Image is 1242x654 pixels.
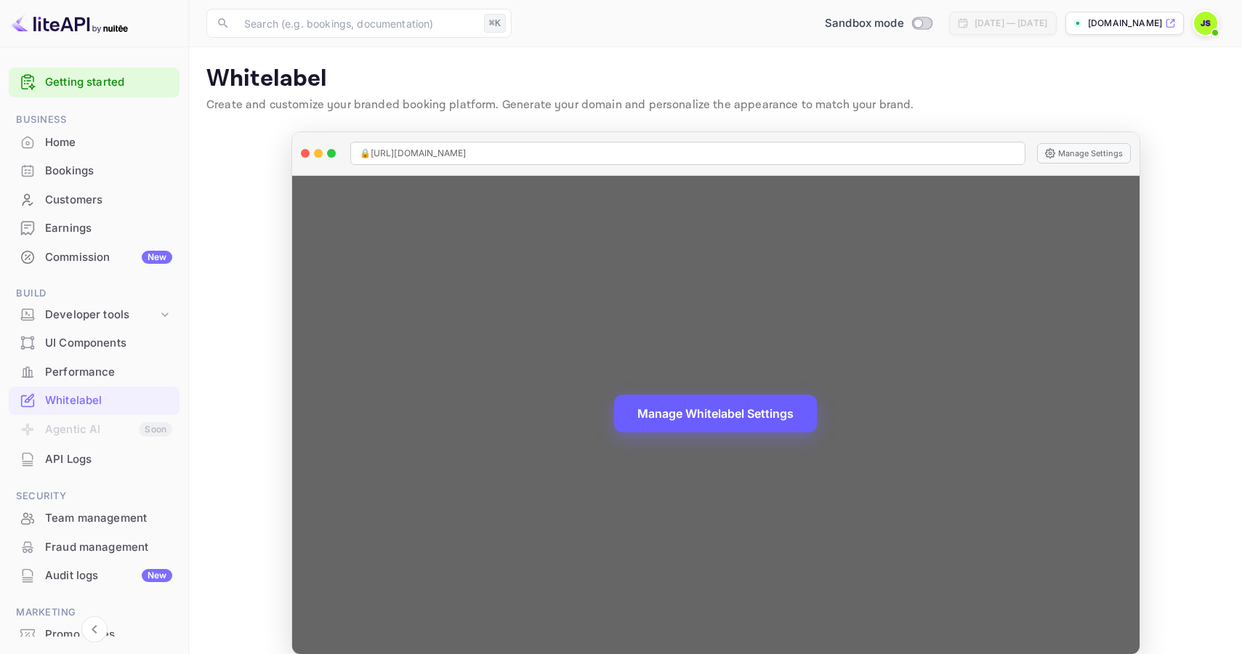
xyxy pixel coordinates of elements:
[9,445,180,474] div: API Logs
[975,17,1047,30] div: [DATE] — [DATE]
[45,539,172,556] div: Fraud management
[9,329,180,356] a: UI Components
[9,329,180,358] div: UI Components
[45,626,172,643] div: Promo codes
[45,249,172,266] div: Commission
[9,302,180,328] div: Developer tools
[1194,12,1217,35] img: John Sutton
[9,286,180,302] span: Build
[9,129,180,157] div: Home
[9,533,180,560] a: Fraud management
[9,488,180,504] span: Security
[81,616,108,642] button: Collapse navigation
[360,147,467,160] span: 🔒 [URL][DOMAIN_NAME]
[45,163,172,179] div: Bookings
[825,15,904,32] span: Sandbox mode
[9,157,180,185] div: Bookings
[9,112,180,128] span: Business
[45,74,172,91] a: Getting started
[142,251,172,264] div: New
[484,14,506,33] div: ⌘K
[1037,143,1131,163] button: Manage Settings
[9,358,180,387] div: Performance
[9,358,180,385] a: Performance
[9,533,180,562] div: Fraud management
[12,12,128,35] img: LiteAPI logo
[1088,17,1162,30] p: [DOMAIN_NAME]
[45,134,172,151] div: Home
[9,504,180,533] div: Team management
[45,220,172,237] div: Earnings
[45,192,172,209] div: Customers
[235,9,478,38] input: Search (e.g. bookings, documentation)
[819,15,937,32] div: Switch to Production mode
[9,387,180,413] a: Whitelabel
[9,214,180,241] a: Earnings
[9,445,180,472] a: API Logs
[206,65,1225,94] p: Whitelabel
[9,562,180,590] div: Audit logsNew
[9,186,180,214] div: Customers
[45,335,172,352] div: UI Components
[9,129,180,156] a: Home
[9,186,180,213] a: Customers
[45,451,172,468] div: API Logs
[9,504,180,531] a: Team management
[614,395,817,432] button: Manage Whitelabel Settings
[45,510,172,527] div: Team management
[9,243,180,272] div: CommissionNew
[9,621,180,647] a: Promo codes
[45,568,172,584] div: Audit logs
[9,605,180,621] span: Marketing
[9,387,180,415] div: Whitelabel
[9,243,180,270] a: CommissionNew
[45,307,158,323] div: Developer tools
[9,214,180,243] div: Earnings
[206,97,1225,114] p: Create and customize your branded booking platform. Generate your domain and personalize the appe...
[142,569,172,582] div: New
[9,68,180,97] div: Getting started
[9,621,180,649] div: Promo codes
[9,562,180,589] a: Audit logsNew
[45,392,172,409] div: Whitelabel
[45,364,172,381] div: Performance
[9,157,180,184] a: Bookings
